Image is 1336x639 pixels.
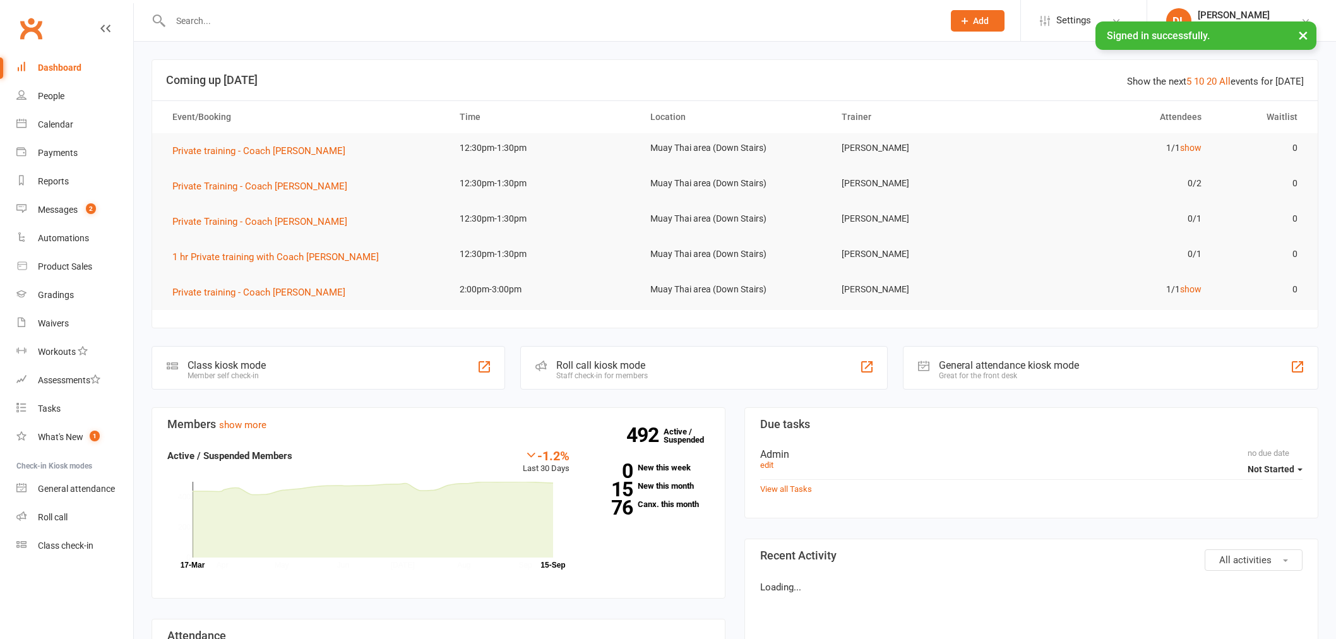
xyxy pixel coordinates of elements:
input: Search... [167,12,934,30]
a: Class kiosk mode [16,532,133,560]
h3: Coming up [DATE] [166,74,1304,87]
button: × [1292,21,1315,49]
a: People [16,82,133,110]
a: 15New this month [588,482,710,490]
span: Not Started [1248,464,1294,474]
div: People [38,91,64,101]
div: Member self check-in [188,371,266,380]
td: 0 [1213,169,1308,198]
td: 2:00pm-3:00pm [448,275,640,304]
div: Staff check-in for members [556,371,648,380]
div: Admin [760,448,1303,460]
td: 1/1 [1022,275,1213,304]
a: View all Tasks [760,484,812,494]
td: 12:30pm-1:30pm [448,169,640,198]
div: Dashboard [38,63,81,73]
span: Private Training - Coach [PERSON_NAME] [172,216,347,227]
div: What's New [38,432,83,442]
td: 12:30pm-1:30pm [448,204,640,234]
a: 20 [1207,76,1217,87]
td: [PERSON_NAME] [830,239,1022,269]
div: Roll call kiosk mode [556,359,648,371]
a: What's New1 [16,423,133,451]
a: Calendar [16,110,133,139]
td: 0 [1213,239,1308,269]
a: Waivers [16,309,133,338]
a: Payments [16,139,133,167]
a: 10 [1194,76,1204,87]
div: General attendance [38,484,115,494]
th: Attendees [1022,101,1213,133]
div: Dark [DATE] [1198,21,1270,32]
div: Class check-in [38,540,93,551]
div: General attendance kiosk mode [939,359,1079,371]
span: Private training - Coach [PERSON_NAME] [172,287,345,298]
a: 5 [1186,76,1191,87]
div: Great for the front desk [939,371,1079,380]
div: Workouts [38,347,76,357]
a: Tasks [16,395,133,423]
th: Location [639,101,830,133]
button: Private training - Coach [PERSON_NAME] [172,143,354,158]
span: Private Training - Coach [PERSON_NAME] [172,181,347,192]
button: 1 hr Private training with Coach [PERSON_NAME] [172,249,388,265]
span: Signed in successfully. [1107,30,1210,42]
td: 0 [1213,133,1308,163]
td: 12:30pm-1:30pm [448,239,640,269]
strong: 15 [588,480,633,499]
h3: Recent Activity [760,549,1303,562]
td: Muay Thai area (Down Stairs) [639,204,830,234]
span: Settings [1056,6,1091,35]
a: All [1219,76,1231,87]
div: Show the next events for [DATE] [1127,74,1304,89]
button: All activities [1205,549,1303,571]
td: 1/1 [1022,133,1213,163]
td: [PERSON_NAME] [830,204,1022,234]
a: 0New this week [588,463,710,472]
td: Muay Thai area (Down Stairs) [639,169,830,198]
td: Muay Thai area (Down Stairs) [639,239,830,269]
a: Roll call [16,503,133,532]
div: Automations [38,233,89,243]
div: Last 30 Days [523,448,570,475]
a: 492Active / Suspended [664,418,719,453]
a: show [1180,284,1202,294]
p: Loading... [760,580,1303,595]
td: Muay Thai area (Down Stairs) [639,133,830,163]
div: DL [1166,8,1191,33]
td: 0/2 [1022,169,1213,198]
div: Roll call [38,512,68,522]
strong: Active / Suspended Members [167,450,292,462]
button: Private Training - Coach [PERSON_NAME] [172,179,356,194]
a: Automations [16,224,133,253]
span: 2 [86,203,96,214]
strong: 492 [626,426,664,445]
td: [PERSON_NAME] [830,275,1022,304]
a: Messages 2 [16,196,133,224]
td: [PERSON_NAME] [830,169,1022,198]
a: show more [219,419,266,431]
button: Private training - Coach [PERSON_NAME] [172,285,354,300]
h3: Members [167,418,710,431]
div: -1.2% [523,448,570,462]
td: 12:30pm-1:30pm [448,133,640,163]
span: 1 [90,431,100,441]
div: Payments [38,148,78,158]
div: Class kiosk mode [188,359,266,371]
th: Time [448,101,640,133]
td: [PERSON_NAME] [830,133,1022,163]
div: Gradings [38,290,74,300]
div: Product Sales [38,261,92,272]
a: edit [760,460,773,470]
a: Product Sales [16,253,133,281]
strong: 0 [588,462,633,481]
th: Waitlist [1213,101,1308,133]
div: Reports [38,176,69,186]
strong: 76 [588,498,633,517]
div: Tasks [38,403,61,414]
div: Waivers [38,318,69,328]
button: Not Started [1248,458,1303,481]
a: show [1180,143,1202,153]
div: Assessments [38,375,100,385]
a: Gradings [16,281,133,309]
